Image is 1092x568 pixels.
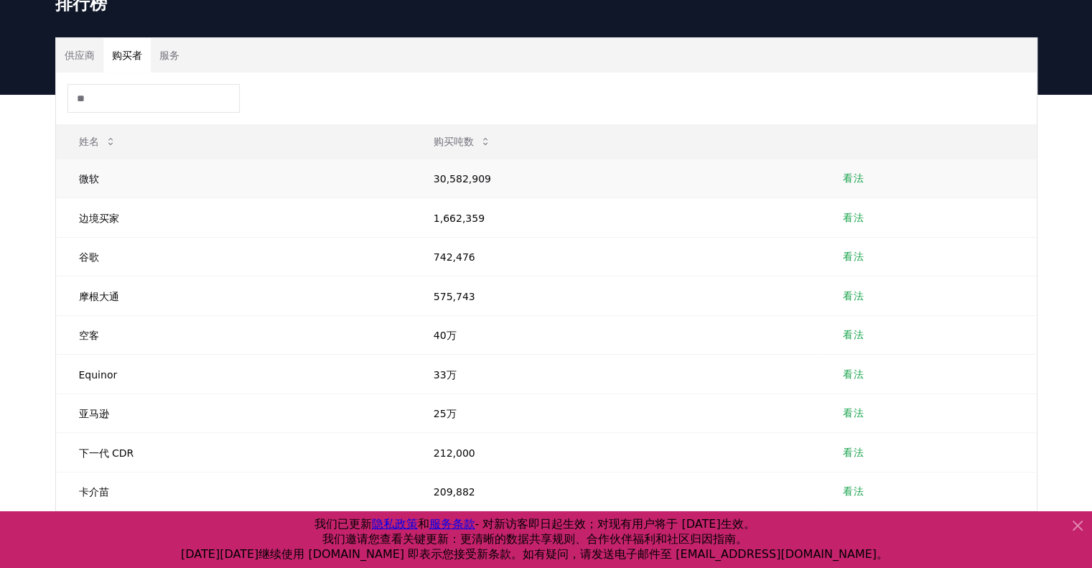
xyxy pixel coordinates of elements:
[434,408,457,419] font: 25万
[112,50,142,61] font: 购买者
[434,251,475,263] font: 742,476
[843,329,863,340] font: 看法
[843,445,863,460] a: 看法
[843,210,863,225] a: 看法
[67,127,128,156] button: 姓名
[843,484,863,498] a: 看法
[434,330,457,341] font: 40万
[79,369,118,381] font: Equinor
[843,212,863,223] font: 看法
[79,213,119,224] font: 边境买家
[65,50,95,61] font: 供应商
[843,290,863,302] font: 看法
[843,327,863,342] a: 看法
[843,447,863,458] font: 看法
[843,407,863,419] font: 看法
[434,447,475,459] font: 212,000
[843,367,863,381] a: 看法
[434,173,491,185] font: 30,582,909
[843,485,863,497] font: 看法
[79,408,109,419] font: 亚马逊
[79,136,99,147] font: 姓名
[843,289,863,303] a: 看法
[79,486,109,498] font: 卡介苗
[79,447,134,459] font: 下一代 CDR
[434,136,474,147] font: 购买吨数
[843,406,863,420] a: 看法
[79,173,99,185] font: 微软
[843,368,863,380] font: 看法
[159,50,179,61] font: 服务
[434,291,475,302] font: 575,743
[79,251,99,263] font: 谷歌
[434,213,485,224] font: 1,662,359
[434,486,475,498] font: 209,882
[843,249,863,264] a: 看法
[422,127,503,156] button: 购买吨数
[843,171,863,185] a: 看法
[79,330,99,341] font: 空客
[79,291,119,302] font: 摩根大通
[843,251,863,262] font: 看法
[434,369,457,381] font: 33万
[843,172,863,184] font: 看法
